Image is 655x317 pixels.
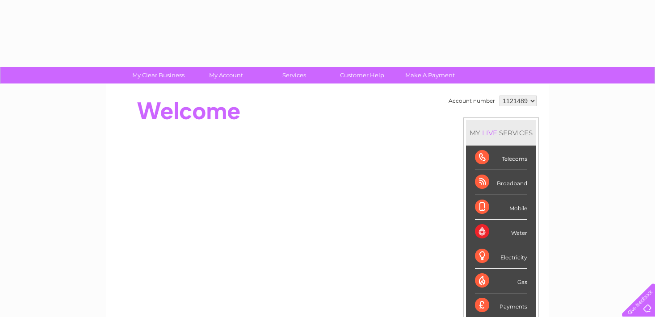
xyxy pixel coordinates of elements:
a: My Account [189,67,263,83]
a: Make A Payment [393,67,467,83]
a: My Clear Business [122,67,195,83]
div: Mobile [475,195,527,220]
a: Services [257,67,331,83]
div: LIVE [480,129,499,137]
div: Broadband [475,170,527,195]
a: Customer Help [325,67,399,83]
td: Account number [446,93,497,108]
div: Electricity [475,244,527,269]
div: MY SERVICES [466,120,536,146]
div: Gas [475,269,527,293]
div: Water [475,220,527,244]
div: Telecoms [475,146,527,170]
